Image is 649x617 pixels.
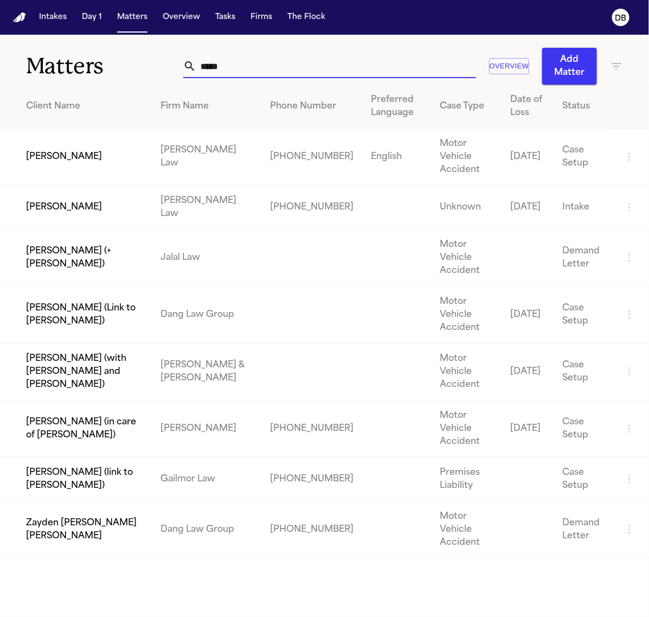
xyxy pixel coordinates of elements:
[152,129,261,186] td: [PERSON_NAME] Law
[152,186,261,230] td: [PERSON_NAME] Law
[563,100,606,113] div: Status
[431,501,502,558] td: Motor Vehicle Accident
[13,12,26,23] a: Home
[261,501,362,558] td: [PHONE_NUMBER]
[26,53,183,80] h1: Matters
[152,287,261,344] td: Dang Law Group
[502,287,554,344] td: [DATE]
[431,186,502,230] td: Unknown
[489,58,529,75] button: Overview
[160,100,253,113] div: Firm Name
[554,400,614,457] td: Case Setup
[283,8,330,27] button: The Flock
[13,12,26,23] img: Finch Logo
[362,129,431,186] td: English
[431,129,502,186] td: Motor Vehicle Accident
[261,457,362,501] td: [PHONE_NUMBER]
[26,100,143,113] div: Client Name
[431,287,502,344] td: Motor Vehicle Accident
[554,501,614,558] td: Demand Letter
[554,344,614,400] td: Case Setup
[152,400,261,457] td: [PERSON_NAME]
[261,186,362,230] td: [PHONE_NUMBER]
[211,8,240,27] button: Tasks
[152,344,261,400] td: [PERSON_NAME] & [PERSON_NAME]
[261,129,362,186] td: [PHONE_NUMBER]
[502,129,554,186] td: [DATE]
[554,129,614,186] td: Case Setup
[431,400,502,457] td: Motor Vehicle Accident
[152,501,261,558] td: Dang Law Group
[152,230,261,287] td: Jalal Law
[554,287,614,344] td: Case Setup
[261,400,362,457] td: [PHONE_NUMBER]
[78,8,106,27] button: Day 1
[554,186,614,230] td: Intake
[502,400,554,457] td: [DATE]
[246,8,277,27] button: Firms
[554,457,614,501] td: Case Setup
[158,8,204,27] button: Overview
[270,100,354,113] div: Phone Number
[113,8,152,27] button: Matters
[431,230,502,287] td: Motor Vehicle Accident
[35,8,71,27] button: Intakes
[502,186,554,230] td: [DATE]
[431,457,502,501] td: Premises Liability
[440,100,493,113] div: Case Type
[371,93,422,119] div: Preferred Language
[431,344,502,400] td: Motor Vehicle Accident
[152,457,261,501] td: Gailmor Law
[542,48,597,85] button: Add Matter
[510,93,545,119] div: Date of Loss
[554,230,614,287] td: Demand Letter
[502,344,554,400] td: [DATE]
